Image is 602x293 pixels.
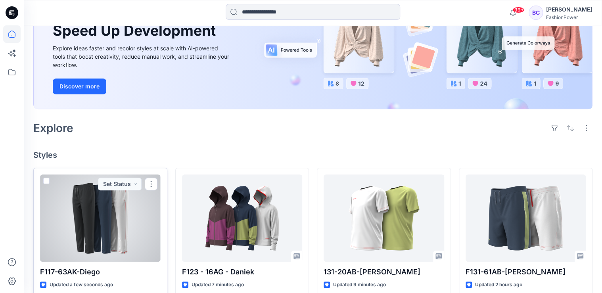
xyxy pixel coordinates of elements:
[33,150,592,160] h4: Styles
[324,266,444,278] p: 131-20AB-[PERSON_NAME]
[50,281,113,289] p: Updated a few seconds ago
[512,7,524,13] span: 99+
[475,281,522,289] p: Updated 2 hours ago
[466,266,586,278] p: F131-61AB-[PERSON_NAME]
[182,174,303,262] a: F123 - 16AG - Daniek
[529,6,543,20] div: BC
[466,174,586,262] a: F131-61AB-Bert
[53,44,231,69] div: Explore ideas faster and recolor styles at scale with AI-powered tools that boost creativity, red...
[546,14,592,20] div: FashionPower
[192,281,244,289] p: Updated 7 minutes ago
[33,122,73,134] h2: Explore
[324,174,444,262] a: 131-20AB-Bert
[546,5,592,14] div: [PERSON_NAME]
[333,281,386,289] p: Updated 9 minutes ago
[53,79,231,94] a: Discover more
[182,266,303,278] p: F123 - 16AG - Daniek
[40,174,161,262] a: F117-63AK-Diego
[40,266,161,278] p: F117-63AK-Diego
[53,79,106,94] button: Discover more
